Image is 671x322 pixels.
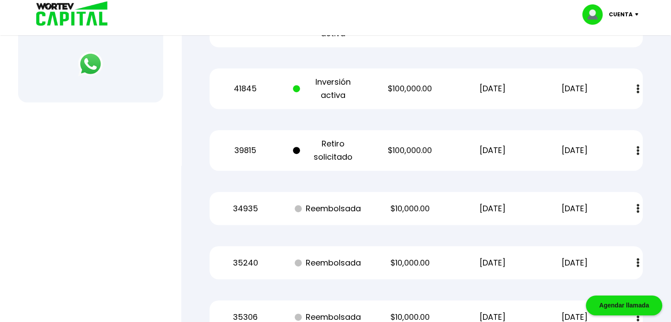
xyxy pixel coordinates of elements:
p: $10,000.00 [375,202,445,215]
p: $10,000.00 [375,256,445,270]
p: [DATE] [540,202,609,215]
p: Inversión activa [293,75,362,102]
img: logos_whatsapp-icon.242b2217.svg [78,52,103,76]
p: [DATE] [540,144,609,157]
p: $100,000.00 [375,82,445,95]
img: icon-down [633,13,645,16]
p: 39815 [210,144,280,157]
p: 35240 [210,256,280,270]
p: $100,000.00 [375,144,445,157]
p: [DATE] [540,256,609,270]
p: [DATE] [457,256,527,270]
p: [DATE] [457,202,527,215]
p: Retiro solicitado [293,137,362,164]
img: profile-image [582,4,609,25]
div: Agendar llamada [586,296,662,315]
p: [DATE] [457,82,527,95]
p: [DATE] [457,144,527,157]
p: 41845 [210,82,280,95]
p: Reembolsada [293,202,362,215]
p: [DATE] [540,82,609,95]
p: Cuenta [609,8,633,21]
p: 34935 [210,202,280,215]
p: Reembolsada [293,256,362,270]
